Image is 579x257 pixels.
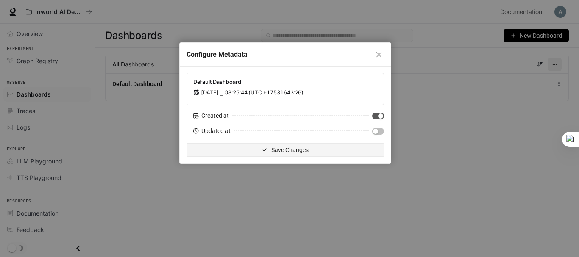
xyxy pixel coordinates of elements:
a: Documentation [497,3,548,20]
span: Traces [17,106,35,115]
a: Traces [3,103,91,118]
span: Feedback [17,225,44,234]
button: User avatar [552,3,569,20]
span: Logs [17,123,30,132]
span: Updated at [201,126,231,135]
a: TTS Playground [3,170,91,185]
a: Logs [3,120,91,135]
button: Close [374,50,384,59]
span: Overview [17,29,43,38]
a: Feedback [3,222,91,237]
a: Documentation [3,206,91,221]
div: Configure Metadata [187,50,384,60]
span: [DATE] ⎯ 03:25:44 (UTC +17531643:26) [193,89,304,96]
button: Save Changes [187,143,384,157]
a: Default Dashboard [112,80,162,88]
a: Overview [3,26,91,41]
span: Default Dashboard [193,78,241,86]
button: All workspaces [22,3,96,20]
button: Close drawer [69,240,88,257]
span: Graph Registry [17,56,58,65]
span: All Dashboards [112,60,154,69]
span: Dashboards [17,90,51,99]
span: Dark mode toggle [8,243,16,252]
span: Save Changes [271,145,309,155]
a: Graph Registry [3,53,91,68]
span: Created at [201,111,229,120]
button: New Dashboard [504,29,569,42]
a: Dashboards [3,87,91,102]
span: LLM Playground [17,157,62,166]
span: Documentation [17,209,58,218]
a: LLM Playground [3,154,91,169]
span: New Dashboard [520,31,562,40]
p: Inworld AI Demos [35,8,83,16]
span: TTS Playground [17,173,61,182]
span: close [376,51,382,58]
img: User avatar [554,6,566,18]
span: Documentation [500,7,542,17]
span: Dashboards [105,27,162,44]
